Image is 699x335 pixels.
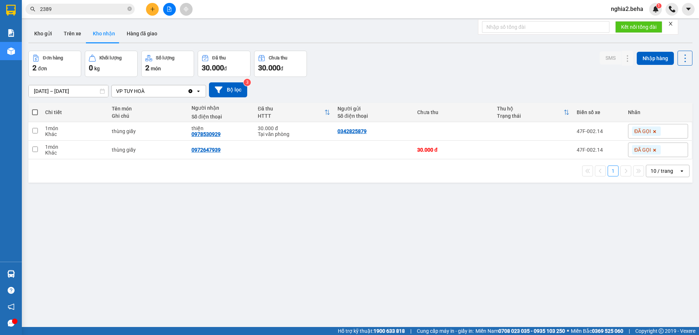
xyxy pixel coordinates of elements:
div: Ghi chú [112,113,184,119]
button: Số lượng2món [141,51,194,77]
div: Khối lượng [99,55,122,61]
span: ĐÃ GỌI [634,147,651,153]
div: Trạng thái [497,113,564,119]
input: Tìm tên, số ĐT hoặc mã đơn [40,5,126,13]
div: VP TUY HOÀ [116,87,145,95]
span: search [30,7,35,12]
div: 10 / trang [651,167,673,175]
div: Chi tiết [45,109,104,115]
div: 0978530929 [191,131,221,137]
span: copyright [659,328,664,334]
div: HTTT [258,113,324,119]
span: question-circle [8,287,15,294]
img: solution-icon [7,29,15,37]
span: file-add [167,7,172,12]
div: Khác [45,150,104,156]
sup: 1 [656,3,662,8]
span: món [151,66,161,71]
input: Selected VP TUY HOÀ. [145,87,146,95]
button: Chưa thu30.000đ [254,51,307,77]
span: close-circle [127,7,132,11]
div: thùng giấy [112,128,184,134]
button: Kết nối tổng đài [615,21,662,33]
img: phone-icon [669,6,675,12]
img: icon-new-feature [652,6,659,12]
div: Khác [45,131,104,137]
input: Select a date range. [29,85,108,97]
span: | [629,327,630,335]
button: Hàng đã giao [121,25,163,42]
span: Kết nối tổng đài [621,23,656,31]
span: notification [8,303,15,310]
img: warehouse-icon [7,47,15,55]
button: file-add [163,3,176,16]
button: Kho nhận [87,25,121,42]
strong: 0369 525 060 [592,328,623,334]
span: message [8,320,15,327]
button: caret-down [682,3,695,16]
svg: Clear value [187,88,193,94]
span: Miền Bắc [571,327,623,335]
span: plus [150,7,155,12]
span: close [668,21,673,26]
strong: 0708 023 035 - 0935 103 250 [498,328,565,334]
button: Đã thu30.000đ [198,51,250,77]
button: Bộ lọc [209,82,247,97]
strong: 1900 633 818 [374,328,405,334]
sup: 3 [244,79,251,86]
span: | [410,327,411,335]
div: Nhãn [628,109,688,115]
svg: open [679,168,685,174]
div: 47F-002.14 [577,147,621,153]
span: close-circle [127,6,132,13]
div: 30.000 đ [258,125,330,131]
div: 47F-002.14 [577,128,621,134]
button: aim [180,3,193,16]
div: Chưa thu [417,109,490,115]
th: Toggle SortBy [254,103,334,122]
span: 2 [145,63,149,72]
input: Nhập số tổng đài [482,21,609,33]
button: Nhập hàng [637,52,674,65]
div: Tên món [112,106,184,112]
div: 1 món [45,144,104,150]
div: 1 món [45,125,104,131]
div: Tại văn phòng [258,131,330,137]
button: Khối lượng0kg [85,51,138,77]
span: 30.000 [202,63,224,72]
svg: open [196,88,201,94]
div: 0342825879 [337,128,367,134]
span: ĐÃ GỌI [634,128,651,135]
div: Người gửi [337,106,410,112]
img: logo-vxr [6,5,16,16]
button: Đơn hàng2đơn [28,51,81,77]
button: SMS [600,51,621,65]
img: warehouse-icon [7,270,15,278]
div: Biển số xe [577,109,621,115]
span: 30.000 [258,63,280,72]
span: ⚪️ [567,330,569,332]
span: 2 [32,63,36,72]
span: 0 [89,63,93,72]
div: 0972647939 [191,147,221,153]
span: aim [183,7,189,12]
span: 1 [657,3,660,8]
div: Người nhận [191,105,250,111]
button: plus [146,3,159,16]
button: Kho gửi [28,25,58,42]
button: Trên xe [58,25,87,42]
span: caret-down [685,6,692,12]
div: Số điện thoại [337,113,410,119]
span: đơn [38,66,47,71]
span: Cung cấp máy in - giấy in: [417,327,474,335]
span: đ [280,66,283,71]
div: Số điện thoại [191,114,250,120]
div: Thu hộ [497,106,564,112]
div: Đơn hàng [43,55,63,61]
div: Chưa thu [269,55,287,61]
div: Đã thu [212,55,226,61]
div: 30.000 đ [417,147,490,153]
div: Số lượng [156,55,174,61]
button: 1 [608,165,619,176]
span: Miền Nam [475,327,565,335]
